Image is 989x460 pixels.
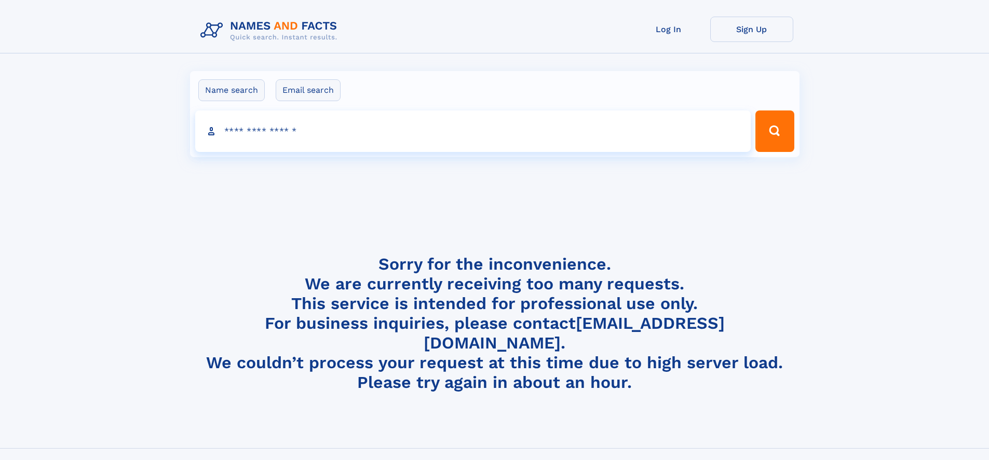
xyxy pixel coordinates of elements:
[424,313,725,353] a: [EMAIL_ADDRESS][DOMAIN_NAME]
[710,17,793,42] a: Sign Up
[276,79,341,101] label: Email search
[627,17,710,42] a: Log In
[195,110,751,152] input: search input
[755,110,794,152] button: Search Button
[198,79,265,101] label: Name search
[196,17,346,45] img: Logo Names and Facts
[196,254,793,393] h4: Sorry for the inconvenience. We are currently receiving too many requests. This service is intend...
